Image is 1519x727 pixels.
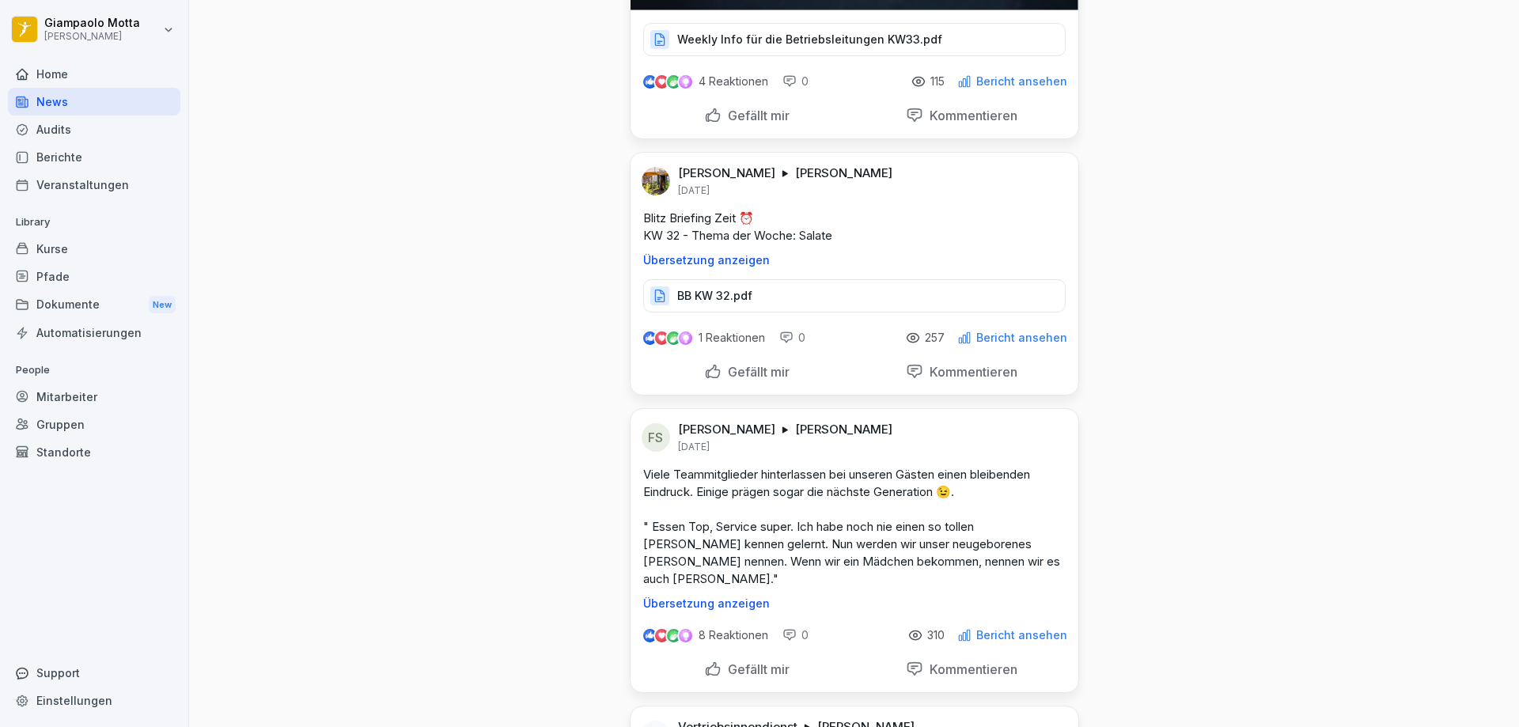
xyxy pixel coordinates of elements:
[8,171,180,199] a: Veranstaltungen
[8,659,180,687] div: Support
[679,331,692,345] img: inspiring
[642,423,670,452] div: FS
[643,466,1066,588] p: Viele Teammitglieder hinterlassen bei unseren Gästen einen bleibenden Eindruck. Einige prägen sog...
[976,629,1067,642] p: Bericht ansehen
[8,319,180,346] a: Automatisierungen
[678,165,775,181] p: [PERSON_NAME]
[923,364,1017,380] p: Kommentieren
[643,75,656,88] img: like
[656,332,668,344] img: love
[923,661,1017,677] p: Kommentieren
[8,210,180,235] p: Library
[699,75,768,88] p: 4 Reaktionen
[677,32,942,47] p: Weekly Info für die Betriebsleitungen KW33.pdf
[923,108,1017,123] p: Kommentieren
[8,235,180,263] a: Kurse
[8,358,180,383] p: People
[643,254,1066,267] p: Übersetzung anzeigen
[8,383,180,411] a: Mitarbeiter
[8,60,180,88] a: Home
[8,687,180,714] a: Einstellungen
[44,17,140,30] p: Giampaolo Motta
[779,330,805,346] div: 0
[678,441,710,453] p: [DATE]
[678,422,775,437] p: [PERSON_NAME]
[8,263,180,290] a: Pfade
[8,290,180,320] div: Dokumente
[679,628,692,642] img: inspiring
[976,75,1067,88] p: Bericht ansehen
[656,76,668,88] img: love
[8,115,180,143] a: Audits
[643,331,656,344] img: like
[667,629,680,642] img: celebrate
[927,629,945,642] p: 310
[8,411,180,438] a: Gruppen
[8,290,180,320] a: DokumenteNew
[699,331,765,344] p: 1 Reaktionen
[722,364,790,380] p: Gefällt mir
[642,167,670,195] img: ahtvx1qdgs31qf7oeejj87mb.png
[643,597,1066,610] p: Übersetzung anzeigen
[782,627,809,643] div: 0
[149,296,176,314] div: New
[643,629,656,642] img: like
[8,143,180,171] a: Berichte
[667,75,680,89] img: celebrate
[976,331,1067,344] p: Bericht ansehen
[8,88,180,115] a: News
[795,422,892,437] p: [PERSON_NAME]
[678,184,710,197] p: [DATE]
[667,331,680,345] img: celebrate
[782,74,809,89] div: 0
[722,108,790,123] p: Gefällt mir
[643,210,1066,244] p: Blitz Briefing Zeit ⏰ KW 32 - Thema der Woche: Salate
[656,630,668,642] img: love
[699,629,768,642] p: 8 Reaktionen
[930,75,945,88] p: 115
[679,74,692,89] img: inspiring
[722,661,790,677] p: Gefällt mir
[44,31,140,42] p: [PERSON_NAME]
[643,36,1066,52] a: Weekly Info für die Betriebsleitungen KW33.pdf
[795,165,892,181] p: [PERSON_NAME]
[925,331,945,344] p: 257
[677,288,752,304] p: BB KW 32.pdf
[8,438,180,466] a: Standorte
[643,293,1066,309] a: BB KW 32.pdf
